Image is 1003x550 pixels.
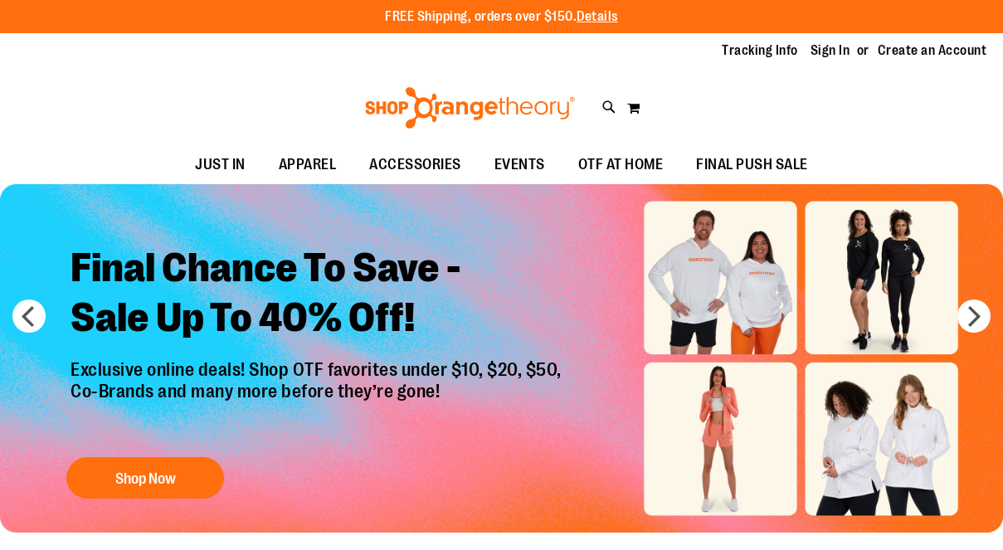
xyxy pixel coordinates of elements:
p: FREE Shipping, orders over $150. [385,7,618,27]
span: JUST IN [195,146,246,183]
a: Create an Account [878,41,987,60]
a: FINAL PUSH SALE [679,146,825,184]
a: Final Chance To Save -Sale Up To 40% Off! Exclusive online deals! Shop OTF favorites under $10, $... [58,231,578,507]
h2: Final Chance To Save - Sale Up To 40% Off! [58,231,578,359]
a: ACCESSORIES [353,146,478,184]
span: APPAREL [279,146,337,183]
span: FINAL PUSH SALE [696,146,808,183]
p: Exclusive online deals! Shop OTF favorites under $10, $20, $50, Co-Brands and many more before th... [58,359,578,440]
a: Sign In [811,41,850,60]
button: next [957,299,991,333]
a: EVENTS [478,146,562,184]
a: Tracking Info [722,41,798,60]
button: prev [12,299,46,333]
button: Shop Now [66,457,224,499]
img: Shop Orangetheory [363,87,577,129]
a: APPAREL [262,146,353,184]
a: Details [577,9,618,24]
span: EVENTS [494,146,545,183]
span: OTF AT HOME [578,146,664,183]
a: OTF AT HOME [562,146,680,184]
span: ACCESSORIES [369,146,461,183]
a: JUST IN [178,146,262,184]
